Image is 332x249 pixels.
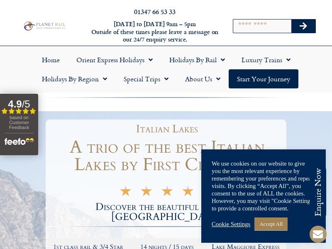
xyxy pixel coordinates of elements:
[134,7,176,16] a: 01347 66 53 33
[291,20,315,33] button: Search
[140,189,153,197] i: ★
[68,50,161,69] a: Orient Express Holidays
[34,50,68,69] a: Home
[115,69,177,88] a: Special Trips
[229,69,298,88] a: Start your Journey
[90,20,219,44] h6: [DATE] to [DATE] 9am – 5pm Outside of these times please leave a message on our 24/7 enquiry serv...
[48,202,286,222] h2: Discover the beautiful Lakes of [GEOGRAPHIC_DATA]
[34,69,115,88] a: Holidays by Region
[181,189,194,197] i: ★
[254,217,288,230] a: Accept All
[4,50,328,88] nav: Menu
[177,69,229,88] a: About Us
[212,160,315,212] div: We use cookies on our website to give you the most relevant experience by remembering your prefer...
[22,20,66,31] img: Planet Rail Train Holidays Logo
[48,139,286,173] h1: A trio of the best Italian Lakes by First Class rail
[119,187,215,197] div: 5/5
[119,189,132,197] i: ★
[233,50,299,69] a: Luxury Trains
[212,220,250,228] a: Cookie Settings
[161,50,233,69] a: Holidays by Rail
[52,124,282,134] h1: Italian Lakes
[161,189,173,197] i: ★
